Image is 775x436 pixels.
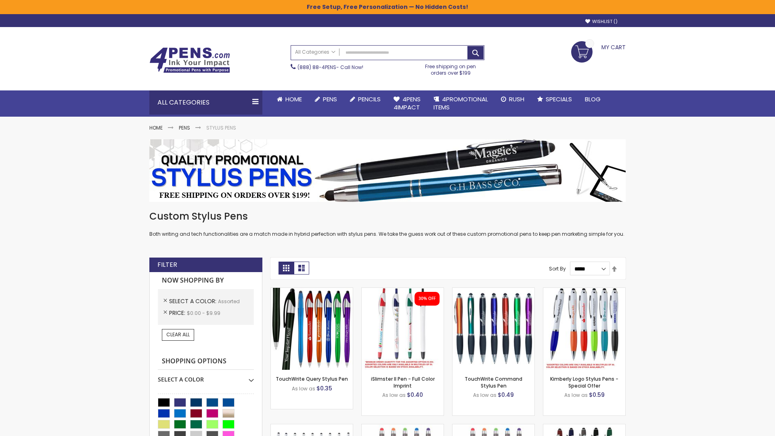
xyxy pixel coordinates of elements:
[358,95,381,103] span: Pencils
[149,47,230,73] img: 4Pens Custom Pens and Promotional Products
[270,90,308,108] a: Home
[149,90,262,115] div: All Categories
[419,296,436,302] div: 30% OFF
[494,90,531,108] a: Rush
[149,139,626,202] img: Stylus Pens
[427,90,494,117] a: 4PROMOTIONALITEMS
[407,391,423,399] span: $0.40
[382,392,406,398] span: As low as
[531,90,578,108] a: Specials
[297,64,336,71] a: (888) 88-4PENS
[371,375,435,389] a: iSlimster II Pen - Full Color Imprint
[578,90,607,108] a: Blog
[362,287,444,294] a: iSlimster II - Full Color-Assorted
[285,95,302,103] span: Home
[218,298,240,305] span: Assorted
[157,260,177,269] strong: Filter
[549,265,566,272] label: Sort By
[169,309,187,317] span: Price
[279,262,294,275] strong: Grid
[387,90,427,117] a: 4Pens4impact
[271,424,353,431] a: Stiletto Advertising Stylus Pens-Assorted
[316,384,332,392] span: $0.35
[543,288,625,370] img: Kimberly Logo Stylus Pens-Assorted
[149,124,163,131] a: Home
[162,329,194,340] a: Clear All
[323,95,337,103] span: Pens
[452,288,534,370] img: TouchWrite Command Stylus Pen-Assorted
[362,288,444,370] img: iSlimster II - Full Color-Assorted
[452,424,534,431] a: Islander Softy Gel with Stylus - ColorJet Imprint-Assorted
[509,95,524,103] span: Rush
[344,90,387,108] a: Pencils
[417,60,485,76] div: Free shipping on pen orders over $199
[206,124,236,131] strong: Stylus Pens
[585,19,618,25] a: Wishlist
[498,391,514,399] span: $0.49
[589,391,605,399] span: $0.59
[452,287,534,294] a: TouchWrite Command Stylus Pen-Assorted
[158,272,254,289] strong: Now Shopping by
[271,288,353,370] img: TouchWrite Query Stylus Pen-Assorted
[291,46,339,59] a: All Categories
[158,370,254,384] div: Select A Color
[473,392,496,398] span: As low as
[434,95,488,111] span: 4PROMOTIONAL ITEMS
[394,95,421,111] span: 4Pens 4impact
[292,385,315,392] span: As low as
[543,287,625,294] a: Kimberly Logo Stylus Pens-Assorted
[465,375,522,389] a: TouchWrite Command Stylus Pen
[149,210,626,238] div: Both writing and tech functionalities are a match made in hybrid perfection with stylus pens. We ...
[585,95,601,103] span: Blog
[271,287,353,294] a: TouchWrite Query Stylus Pen-Assorted
[546,95,572,103] span: Specials
[276,375,348,382] a: TouchWrite Query Stylus Pen
[149,210,626,223] h1: Custom Stylus Pens
[158,353,254,370] strong: Shopping Options
[179,124,190,131] a: Pens
[295,49,335,55] span: All Categories
[187,310,220,317] span: $0.00 - $9.99
[166,331,190,338] span: Clear All
[550,375,618,389] a: Kimberly Logo Stylus Pens - Special Offer
[362,424,444,431] a: Islander Softy Gel Pen with Stylus-Assorted
[308,90,344,108] a: Pens
[297,64,363,71] span: - Call Now!
[543,424,625,431] a: Custom Soft Touch® Metal Pens with Stylus-Assorted
[169,297,218,305] span: Select A Color
[564,392,588,398] span: As low as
